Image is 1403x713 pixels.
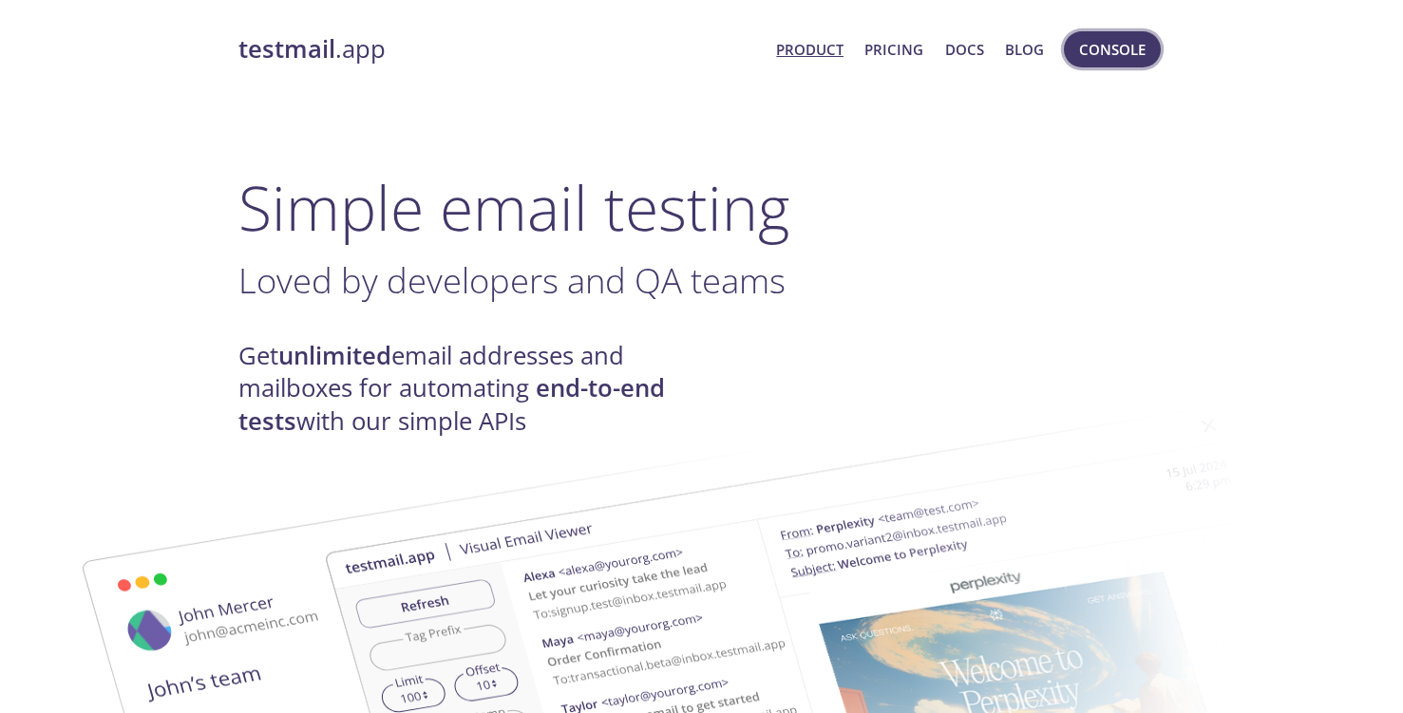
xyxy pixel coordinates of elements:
[238,371,665,437] strong: end-to-end tests
[1005,37,1044,62] a: Blog
[278,339,391,372] strong: unlimited
[776,37,844,62] a: Product
[238,256,786,304] span: Loved by developers and QA teams
[945,37,984,62] a: Docs
[864,37,923,62] a: Pricing
[238,33,762,66] a: testmail.app
[1064,31,1161,67] button: Console
[238,340,702,438] h4: Get email addresses and mailboxes for automating with our simple APIs
[238,171,1166,244] h1: Simple email testing
[1079,37,1146,62] span: Console
[238,32,335,66] strong: testmail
